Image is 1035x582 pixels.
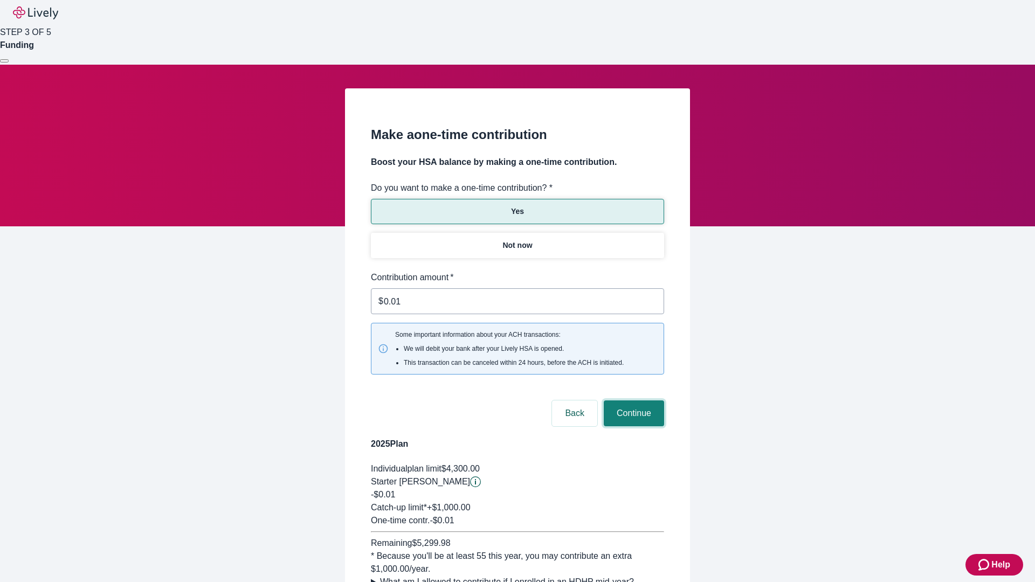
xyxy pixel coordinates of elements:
[604,400,664,426] button: Continue
[441,464,480,473] span: $4,300.00
[427,503,471,512] span: + $1,000.00
[502,240,532,251] p: Not now
[371,516,430,525] span: One-time contr.
[470,476,481,487] svg: Starter penny details
[395,330,624,368] span: Some important information about your ACH transactions:
[371,503,427,512] span: Catch-up limit*
[404,358,624,368] li: This transaction can be canceled within 24 hours, before the ACH is initiated.
[430,516,454,525] span: - $0.01
[371,477,470,486] span: Starter [PERSON_NAME]
[371,156,664,169] h4: Boost your HSA balance by making a one-time contribution.
[511,206,524,217] p: Yes
[412,538,450,548] span: $5,299.98
[371,464,441,473] span: Individual plan limit
[991,558,1010,571] span: Help
[13,6,58,19] img: Lively
[384,290,664,312] input: $0.00
[371,233,664,258] button: Not now
[404,344,624,354] li: We will debit your bank after your Lively HSA is opened.
[371,550,664,576] div: * Because you'll be at least 55 this year, you may contribute an extra $1,000.00 /year.
[371,271,454,284] label: Contribution amount
[371,538,412,548] span: Remaining
[552,400,597,426] button: Back
[978,558,991,571] svg: Zendesk support icon
[378,295,383,308] p: $
[470,476,481,487] button: Lively will contribute $0.01 to establish your account
[371,125,664,144] h2: Make a one-time contribution
[965,554,1023,576] button: Zendesk support iconHelp
[371,438,664,451] h4: 2025 Plan
[371,199,664,224] button: Yes
[371,182,553,195] label: Do you want to make a one-time contribution? *
[371,490,395,499] span: -$0.01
